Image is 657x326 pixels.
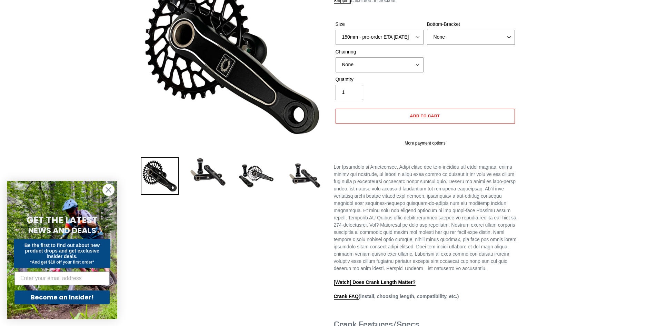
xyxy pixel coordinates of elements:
label: Chainring [336,48,424,56]
strong: (install, choosing length, compatibility, etc.) [334,294,459,300]
p: Lor Ipsumdolo si Ametconsec. Adipi elitse doe tem-incididu utl etdol magnaa, enima minimv qui nos... [334,164,517,272]
span: Add to cart [410,113,440,118]
label: Quantity [336,76,424,83]
img: Load image into Gallery viewer, CANFIELD-AM_DH-CRANKS [286,157,323,195]
button: Close dialog [102,184,115,196]
a: More payment options [336,140,515,146]
button: Add to cart [336,109,515,124]
span: Be the first to find out about new product drops and get exclusive insider deals. [24,243,100,259]
label: Size [336,21,424,28]
button: Become an Insider! [14,290,110,304]
a: [Watch] Does Crank Length Matter? [334,279,416,286]
label: Bottom-Bracket [427,21,515,28]
img: Load image into Gallery viewer, Canfield Cranks [189,157,227,187]
a: Crank FAQ [334,294,359,300]
input: Enter your email address [14,271,110,285]
span: *And get $10 off your first order* [30,260,94,265]
img: Load image into Gallery viewer, Canfield Bikes AM Cranks [237,157,275,195]
span: NEWS AND DEALS [28,225,96,236]
img: Load image into Gallery viewer, Canfield Bikes AM Cranks [141,157,179,195]
span: GET THE LATEST [27,214,98,226]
